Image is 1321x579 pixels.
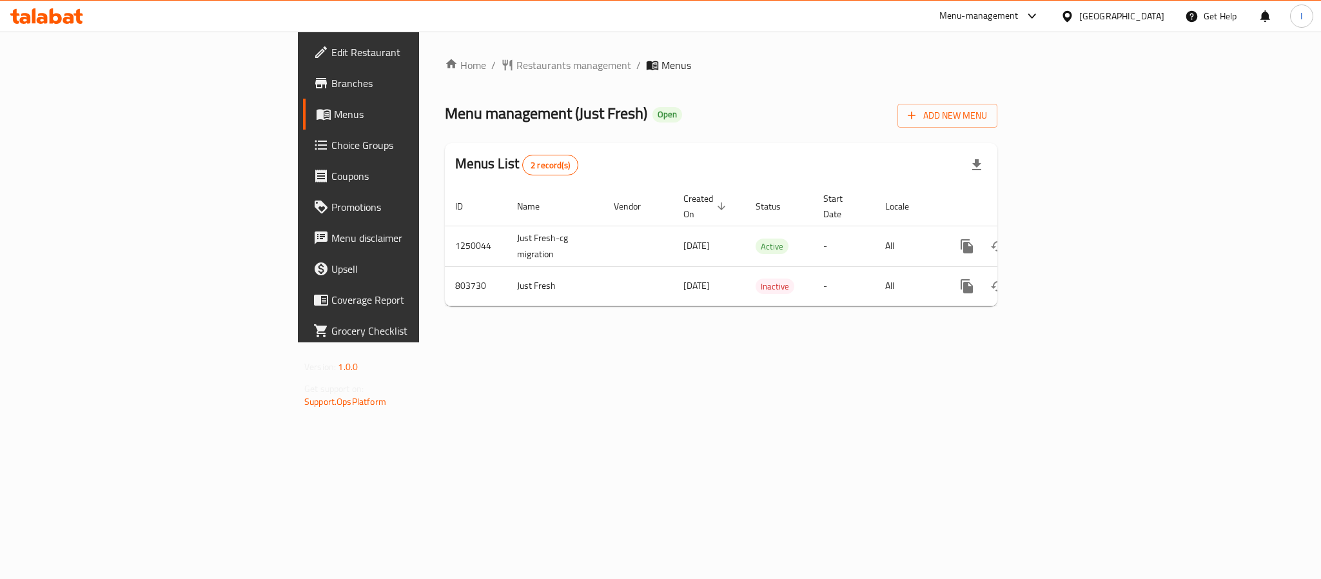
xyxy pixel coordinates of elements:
span: Add New Menu [908,108,987,124]
td: - [813,266,875,306]
span: Menu disclaimer [331,230,508,246]
a: Promotions [303,191,518,222]
li: / [636,57,641,73]
span: Coverage Report [331,292,508,308]
button: Change Status [983,271,1013,302]
span: Open [652,109,682,120]
span: Grocery Checklist [331,323,508,339]
span: Vendor [614,199,658,214]
span: Active [756,239,788,254]
span: Status [756,199,797,214]
td: - [813,226,875,266]
span: Upsell [331,261,508,277]
div: [GEOGRAPHIC_DATA] [1079,9,1164,23]
div: Menu-management [939,8,1019,24]
div: Total records count [522,155,578,175]
div: Export file [961,150,992,181]
span: Choice Groups [331,137,508,153]
div: Open [652,107,682,123]
a: Upsell [303,253,518,284]
div: Inactive [756,279,794,294]
h2: Menus List [455,154,578,175]
span: Restaurants management [516,57,631,73]
span: Menus [661,57,691,73]
a: Coverage Report [303,284,518,315]
a: Restaurants management [501,57,631,73]
span: Coupons [331,168,508,184]
div: Active [756,239,788,254]
span: Created On [683,191,730,222]
span: [DATE] [683,237,710,254]
table: enhanced table [445,187,1086,306]
a: Edit Restaurant [303,37,518,68]
a: Grocery Checklist [303,315,518,346]
td: All [875,266,941,306]
td: Just Fresh-cg migration [507,226,603,266]
a: Support.OpsPlatform [304,393,386,410]
span: Name [517,199,556,214]
span: ID [455,199,480,214]
span: [DATE] [683,277,710,294]
button: more [952,271,983,302]
button: Add New Menu [897,104,997,128]
span: Get support on: [304,380,364,397]
span: 1.0.0 [338,358,358,375]
span: Menus [334,106,508,122]
span: Version: [304,358,336,375]
span: Start Date [823,191,859,222]
span: Edit Restaurant [331,44,508,60]
td: All [875,226,941,266]
nav: breadcrumb [445,57,997,73]
td: Just Fresh [507,266,603,306]
span: Locale [885,199,926,214]
button: Change Status [983,231,1013,262]
span: 2 record(s) [523,159,578,172]
a: Coupons [303,161,518,191]
a: Branches [303,68,518,99]
span: Promotions [331,199,508,215]
button: more [952,231,983,262]
a: Choice Groups [303,130,518,161]
span: Branches [331,75,508,91]
span: I [1300,9,1302,23]
th: Actions [941,187,1086,226]
span: Inactive [756,279,794,294]
a: Menus [303,99,518,130]
span: Menu management ( Just Fresh ) [445,99,647,128]
a: Menu disclaimer [303,222,518,253]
